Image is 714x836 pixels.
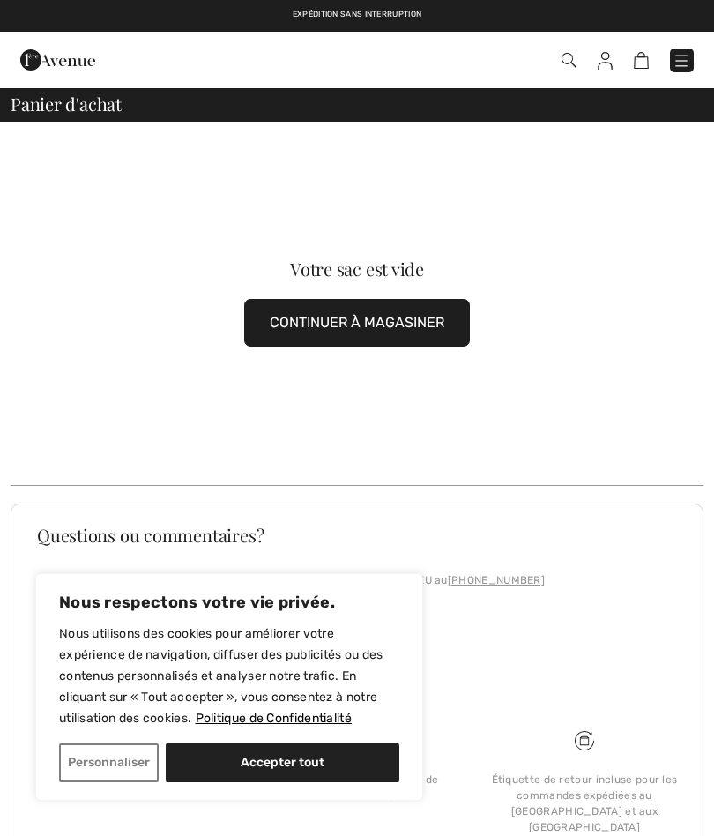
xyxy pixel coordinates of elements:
p: Nous respectons votre vie privée. [59,592,399,613]
span: Panier d'achat [11,95,122,113]
img: Menu [673,52,690,70]
img: Livraison gratuite dès 99$ [575,731,594,750]
button: Personnaliser [59,743,159,782]
img: Recherche [562,53,576,68]
div: Nous respectons votre vie privée. [35,573,423,801]
img: 1ère Avenue [20,42,95,78]
a: [PHONE_NUMBER] [448,574,545,586]
img: Mes infos [598,52,613,70]
div: Étiquette de retour incluse pour les commandes expédiées au [GEOGRAPHIC_DATA] et aux [GEOGRAPHIC_... [485,772,684,835]
div: Votre sac est vide [45,260,668,278]
button: CONTINUER À MAGASINER [244,299,470,347]
div: Livraison gratuite dès 99$ [30,772,229,787]
p: Nous utilisons des cookies pour améliorer votre expérience de navigation, diffuser des publicités... [59,623,399,729]
img: Panier d'achat [634,52,649,69]
a: Politique de Confidentialité [195,710,353,727]
button: Accepter tout [166,743,399,782]
a: 1ère Avenue [20,50,95,67]
h3: Questions ou commentaires? [37,526,677,544]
